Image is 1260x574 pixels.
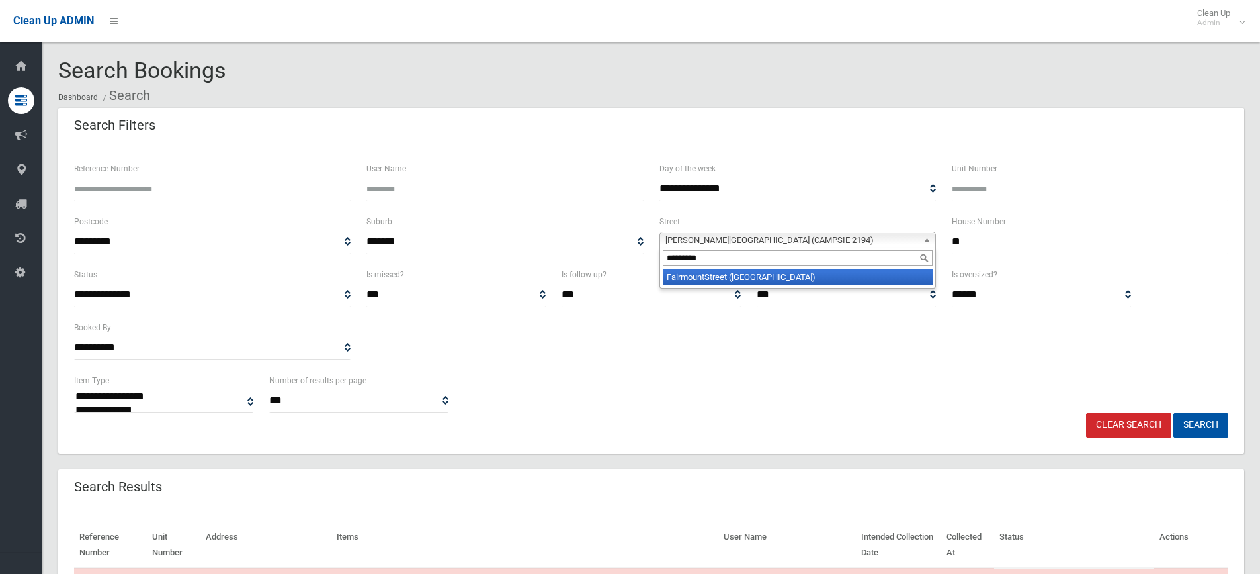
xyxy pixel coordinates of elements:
[74,320,111,335] label: Booked By
[58,93,98,102] a: Dashboard
[74,373,109,388] label: Item Type
[952,215,1006,229] label: House Number
[1173,413,1228,438] button: Search
[941,522,994,568] th: Collected At
[718,522,856,568] th: User Name
[366,162,406,176] label: User Name
[74,522,147,568] th: Reference Number
[58,113,171,138] header: Search Filters
[331,522,718,568] th: Items
[562,267,607,282] label: Is follow up?
[269,373,366,388] label: Number of results per page
[74,267,97,282] label: Status
[100,83,150,108] li: Search
[663,269,933,285] li: Street ([GEOGRAPHIC_DATA])
[58,474,178,500] header: Search Results
[952,162,997,176] label: Unit Number
[952,267,997,282] label: Is oversized?
[1191,8,1243,28] span: Clean Up
[1086,413,1171,438] a: Clear Search
[994,522,1154,568] th: Status
[58,57,226,83] span: Search Bookings
[13,15,94,27] span: Clean Up ADMIN
[1154,522,1228,568] th: Actions
[147,522,200,568] th: Unit Number
[1197,18,1230,28] small: Admin
[366,267,404,282] label: Is missed?
[74,162,140,176] label: Reference Number
[366,215,392,229] label: Suburb
[856,522,942,568] th: Intended Collection Date
[659,162,716,176] label: Day of the week
[665,232,918,248] span: [PERSON_NAME][GEOGRAPHIC_DATA] (CAMPSIE 2194)
[659,215,680,229] label: Street
[74,215,108,229] label: Postcode
[200,522,331,568] th: Address
[667,272,704,282] em: Fairmount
